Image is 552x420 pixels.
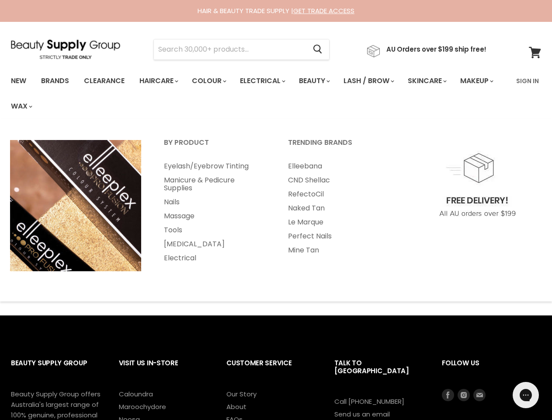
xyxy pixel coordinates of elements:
[334,352,425,396] h2: Talk to [GEOGRAPHIC_DATA]
[77,72,131,90] a: Clearance
[185,72,232,90] a: Colour
[292,72,335,90] a: Beauty
[306,39,329,59] button: Search
[277,201,399,215] a: Naked Tan
[277,136,399,157] a: Trending Brands
[277,187,399,201] a: RefectoCil
[35,72,76,90] a: Brands
[153,237,275,251] a: [MEDICAL_DATA]
[153,223,275,237] a: Tools
[233,72,291,90] a: Electrical
[119,389,153,399] a: Caloundra
[401,72,452,90] a: Skincare
[337,72,399,90] a: Lash / Brow
[334,397,404,406] a: Call [PHONE_NUMBER]
[511,72,544,90] a: Sign In
[119,402,166,411] a: Maroochydore
[277,229,399,243] a: Perfect Nails
[119,352,209,388] h2: Visit Us In-Store
[153,173,275,195] a: Manicure & Pedicure Supplies
[277,173,399,187] a: CND Shellac
[11,352,101,388] h2: Beauty Supply Group
[153,209,275,223] a: Massage
[133,72,184,90] a: Haircare
[226,389,257,399] a: Our Story
[4,68,511,119] ul: Main menu
[153,136,275,157] a: By Product
[226,352,317,388] h2: Customer Service
[277,243,399,257] a: Mine Tan
[154,39,306,59] input: Search
[454,72,499,90] a: Makeup
[277,159,399,173] a: Elleebana
[442,352,541,388] h2: Follow us
[153,159,275,265] ul: Main menu
[508,379,543,411] iframe: Gorgias live chat messenger
[4,72,33,90] a: New
[334,409,390,419] a: Send us an email
[4,97,38,115] a: Wax
[293,6,354,15] a: GET TRADE ACCESS
[153,159,275,173] a: Eyelash/Eyebrow Tinting
[226,402,246,411] a: About
[153,39,330,60] form: Product
[153,195,275,209] a: Nails
[277,159,399,257] ul: Main menu
[153,251,275,265] a: Electrical
[277,215,399,229] a: Le Marque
